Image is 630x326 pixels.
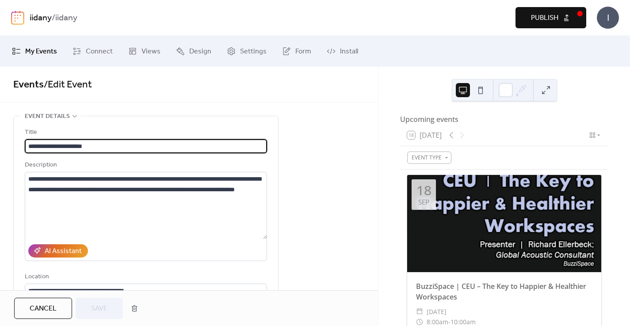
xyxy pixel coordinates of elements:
a: My Events [5,39,64,63]
div: I [597,7,619,29]
div: ​ [416,307,423,317]
a: Events [13,75,44,95]
div: Location [25,272,265,282]
a: BuzziSpace | CEU – The Key to Happier & Healthier Workspaces [416,281,586,302]
img: logo [11,11,24,25]
div: AI Assistant [45,246,82,257]
a: Install [320,39,365,63]
span: Connect [86,46,113,57]
span: Views [141,46,160,57]
span: Event details [25,111,70,122]
div: Description [25,160,265,171]
button: AI Assistant [28,244,88,258]
a: iidany [30,10,52,27]
a: Connect [66,39,119,63]
span: Design [189,46,211,57]
span: / Edit Event [44,75,92,95]
div: Sep [418,199,429,205]
a: Design [169,39,218,63]
b: iidany [55,10,77,27]
a: Views [122,39,167,63]
a: Form [275,39,318,63]
a: Settings [220,39,273,63]
div: Title [25,127,265,138]
span: My Events [25,46,57,57]
span: Install [340,46,358,57]
span: Form [295,46,311,57]
div: 18 [416,184,431,197]
span: Settings [240,46,267,57]
span: [DATE] [427,307,447,317]
div: Upcoming events [400,114,608,125]
button: Cancel [14,298,72,319]
span: Publish [531,13,558,23]
button: Publish [515,7,586,28]
span: Cancel [30,303,57,314]
b: / [52,10,55,27]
